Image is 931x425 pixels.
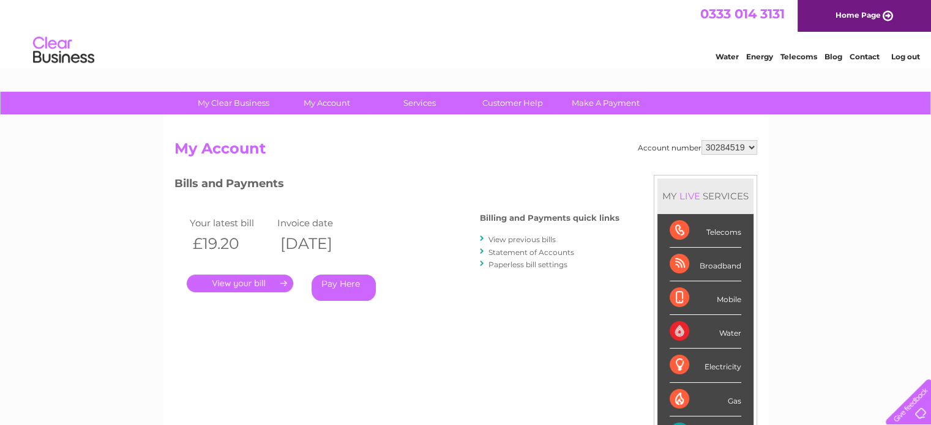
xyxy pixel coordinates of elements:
a: Services [369,92,470,114]
a: Telecoms [780,52,817,61]
div: Mobile [670,281,741,315]
a: Log out [891,52,919,61]
div: MY SERVICES [657,179,753,213]
th: [DATE] [274,231,362,256]
a: 0333 014 3131 [700,6,785,21]
div: Gas [670,383,741,416]
a: Energy [746,52,773,61]
a: Customer Help [462,92,563,114]
a: . [187,275,293,292]
div: Account number [638,140,757,155]
td: Your latest bill [187,215,275,231]
a: Pay Here [312,275,376,301]
a: Make A Payment [555,92,656,114]
a: Paperless bill settings [488,260,567,269]
a: Water [716,52,739,61]
a: Blog [824,52,842,61]
div: Telecoms [670,214,741,248]
h3: Bills and Payments [174,175,619,196]
img: logo.png [32,32,95,69]
a: View previous bills [488,235,556,244]
h2: My Account [174,140,757,163]
a: My Clear Business [183,92,284,114]
h4: Billing and Payments quick links [480,213,619,223]
td: Invoice date [274,215,362,231]
a: Contact [850,52,880,61]
a: My Account [276,92,377,114]
div: LIVE [677,190,703,202]
th: £19.20 [187,231,275,256]
a: Statement of Accounts [488,248,574,257]
div: Broadband [670,248,741,281]
div: Water [670,315,741,349]
div: Clear Business is a trading name of Verastar Limited (registered in [GEOGRAPHIC_DATA] No. 3667643... [177,7,755,59]
div: Electricity [670,349,741,382]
